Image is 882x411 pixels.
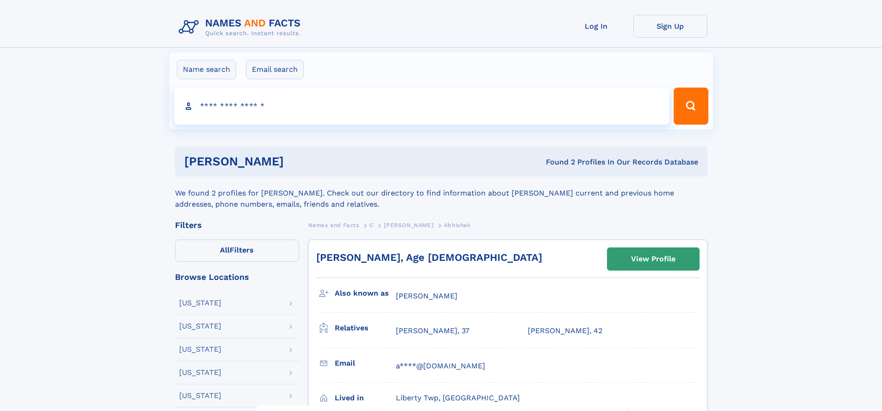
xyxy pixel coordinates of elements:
[631,248,676,270] div: View Profile
[528,326,602,336] a: [PERSON_NAME], 42
[396,291,457,300] span: [PERSON_NAME]
[316,252,542,263] a: [PERSON_NAME], Age [DEMOGRAPHIC_DATA]
[335,320,396,336] h3: Relatives
[179,392,221,399] div: [US_STATE]
[175,177,707,210] div: We found 2 profiles for [PERSON_NAME]. Check out our directory to find information about [PERSON_...
[175,15,308,40] img: Logo Names and Facts
[246,60,304,79] label: Email search
[633,15,707,38] a: Sign Up
[335,285,396,301] h3: Also known as
[396,326,469,336] a: [PERSON_NAME], 37
[175,221,299,229] div: Filters
[179,299,221,307] div: [US_STATE]
[384,219,433,231] a: [PERSON_NAME]
[607,248,699,270] a: View Profile
[559,15,633,38] a: Log In
[415,157,698,167] div: Found 2 Profiles In Our Records Database
[384,222,433,228] span: [PERSON_NAME]
[179,346,221,353] div: [US_STATE]
[396,393,520,402] span: Liberty Twp, [GEOGRAPHIC_DATA]
[175,240,299,262] label: Filters
[175,273,299,281] div: Browse Locations
[184,156,415,167] h1: [PERSON_NAME]
[369,219,374,231] a: C
[444,222,471,228] span: Abhishek
[674,88,708,125] button: Search Button
[174,88,670,125] input: search input
[220,246,230,254] span: All
[335,390,396,406] h3: Lived in
[308,219,359,231] a: Names and Facts
[177,60,236,79] label: Name search
[369,222,374,228] span: C
[179,322,221,330] div: [US_STATE]
[335,355,396,371] h3: Email
[179,369,221,376] div: [US_STATE]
